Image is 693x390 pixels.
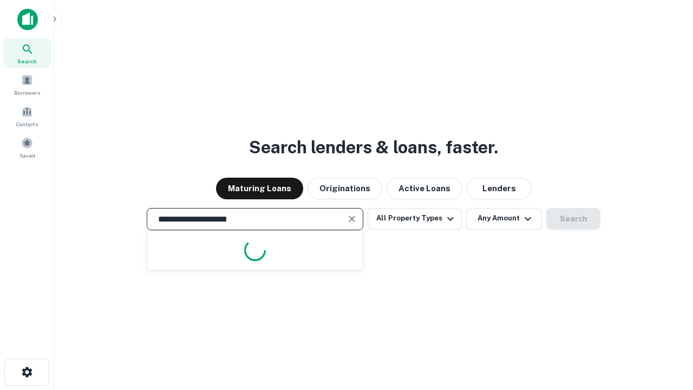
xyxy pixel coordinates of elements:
[467,178,532,199] button: Lenders
[3,133,51,162] a: Saved
[216,178,303,199] button: Maturing Loans
[639,303,693,355] iframe: Chat Widget
[308,178,382,199] button: Originations
[249,134,498,160] h3: Search lenders & loans, faster.
[19,151,35,160] span: Saved
[17,57,37,66] span: Search
[466,208,542,230] button: Any Amount
[3,38,51,68] a: Search
[368,208,462,230] button: All Property Types
[16,120,38,128] span: Contacts
[387,178,462,199] button: Active Loans
[344,211,359,226] button: Clear
[14,88,40,97] span: Borrowers
[3,70,51,99] a: Borrowers
[17,9,38,30] img: capitalize-icon.png
[3,101,51,131] a: Contacts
